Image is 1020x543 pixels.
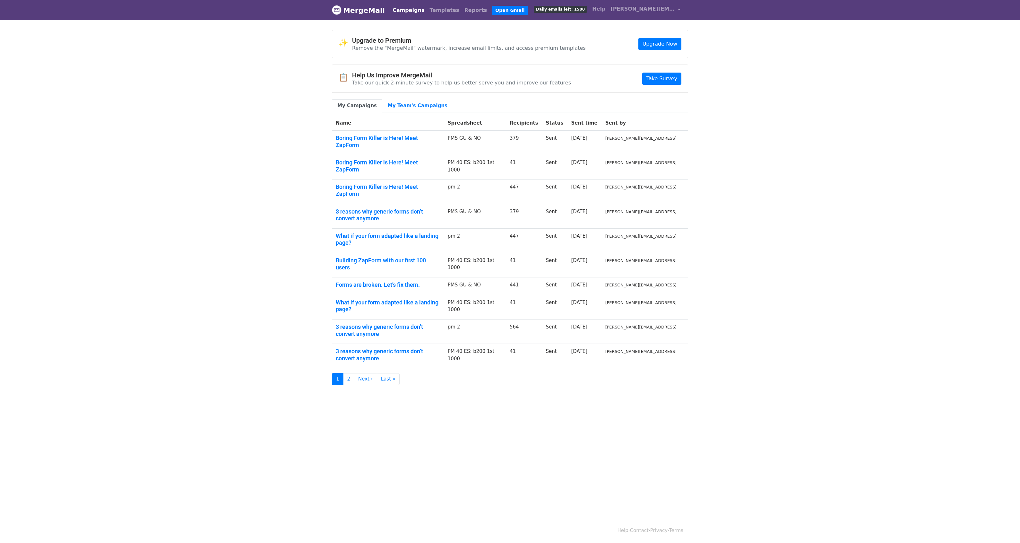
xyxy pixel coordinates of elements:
[332,4,385,17] a: MergeMail
[506,131,542,155] td: 379
[444,295,506,319] td: PM 40 ES: b200 1st 1000
[336,208,440,222] a: 3 reasons why generic forms don’t convert anymore
[571,209,587,215] a: [DATE]
[332,99,382,112] a: My Campaigns
[567,116,601,131] th: Sent time
[444,228,506,253] td: pm 2
[542,180,567,204] td: Sent
[601,116,680,131] th: Sent by
[638,38,681,50] a: Upgrade Now
[605,185,677,189] small: [PERSON_NAME][EMAIL_ADDRESS]
[605,234,677,239] small: [PERSON_NAME][EMAIL_ADDRESS]
[444,277,506,295] td: PMS GU & NO
[336,232,440,246] a: What if your form adapted like a landing page?
[571,233,587,239] a: [DATE]
[506,253,542,277] td: 41
[427,4,462,17] a: Templates
[605,160,677,165] small: [PERSON_NAME][EMAIL_ADDRESS]
[669,528,683,533] a: Terms
[354,373,377,385] a: Next ›
[336,281,440,288] a: Forms are broken. Let’s fix them.
[542,155,567,180] td: Sent
[336,323,440,337] a: 3 reasons why generic forms don’t convert anymore
[542,319,567,344] td: Sent
[642,73,681,85] a: Take Survey
[332,116,444,131] th: Name
[444,253,506,277] td: PM 40 ES: b200 1st 1000
[506,295,542,319] td: 41
[542,116,567,131] th: Status
[382,99,453,112] a: My Team's Campaigns
[571,184,587,190] a: [DATE]
[605,325,677,329] small: [PERSON_NAME][EMAIL_ADDRESS]
[608,3,683,18] a: [PERSON_NAME][EMAIL_ADDRESS]
[988,512,1020,543] iframe: Chat Widget
[534,6,587,13] span: Daily emails left: 1500
[542,131,567,155] td: Sent
[352,37,586,44] h4: Upgrade to Premium
[542,204,567,228] td: Sent
[352,71,571,79] h4: Help Us Improve MergeMail
[506,344,542,368] td: 41
[630,528,649,533] a: Contact
[506,204,542,228] td: 379
[339,38,352,48] span: ✨
[377,373,400,385] a: Last »
[605,283,677,287] small: [PERSON_NAME][EMAIL_ADDRESS]
[506,319,542,344] td: 564
[336,135,440,148] a: Boring Form Killer is Here! Meet ZapForm
[390,4,427,17] a: Campaigns
[352,79,571,86] p: Take our quick 2-minute survey to help us better serve you and improve our features
[542,295,567,319] td: Sent
[605,136,677,141] small: [PERSON_NAME][EMAIL_ADDRESS]
[610,5,675,13] span: [PERSON_NAME][EMAIL_ADDRESS]
[650,528,668,533] a: Privacy
[571,300,587,305] a: [DATE]
[444,116,506,131] th: Spreadsheet
[571,324,587,330] a: [DATE]
[336,257,440,271] a: Building ZapForm with our first 100 users
[571,135,587,141] a: [DATE]
[571,258,587,263] a: [DATE]
[590,3,608,15] a: Help
[542,344,567,368] td: Sent
[444,131,506,155] td: PMS GU & NO
[542,228,567,253] td: Sent
[571,160,587,165] a: [DATE]
[332,373,343,385] a: 1
[571,282,587,288] a: [DATE]
[444,344,506,368] td: PM 40 ES: b200 1st 1000
[462,4,490,17] a: Reports
[542,253,567,277] td: Sent
[336,183,440,197] a: Boring Form Killer is Here! Meet ZapForm
[605,300,677,305] small: [PERSON_NAME][EMAIL_ADDRESS]
[343,373,355,385] a: 2
[506,180,542,204] td: 447
[605,258,677,263] small: [PERSON_NAME][EMAIL_ADDRESS]
[618,528,628,533] a: Help
[506,228,542,253] td: 447
[531,3,590,15] a: Daily emails left: 1500
[506,116,542,131] th: Recipients
[542,277,567,295] td: Sent
[352,45,586,51] p: Remove the "MergeMail" watermark, increase email limits, and access premium templates
[336,299,440,313] a: What if your form adapted like a landing page?
[444,319,506,344] td: pm 2
[605,209,677,214] small: [PERSON_NAME][EMAIL_ADDRESS]
[444,155,506,180] td: PM 40 ES: b200 1st 1000
[605,349,677,354] small: [PERSON_NAME][EMAIL_ADDRESS]
[571,348,587,354] a: [DATE]
[339,73,352,82] span: 📋
[492,6,528,15] a: Open Gmail
[336,348,440,362] a: 3 reasons why generic forms don’t convert anymore
[506,155,542,180] td: 41
[336,159,440,173] a: Boring Form Killer is Here! Meet ZapForm
[444,180,506,204] td: pm 2
[332,5,341,15] img: MergeMail logo
[506,277,542,295] td: 441
[444,204,506,228] td: PMS GU & NO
